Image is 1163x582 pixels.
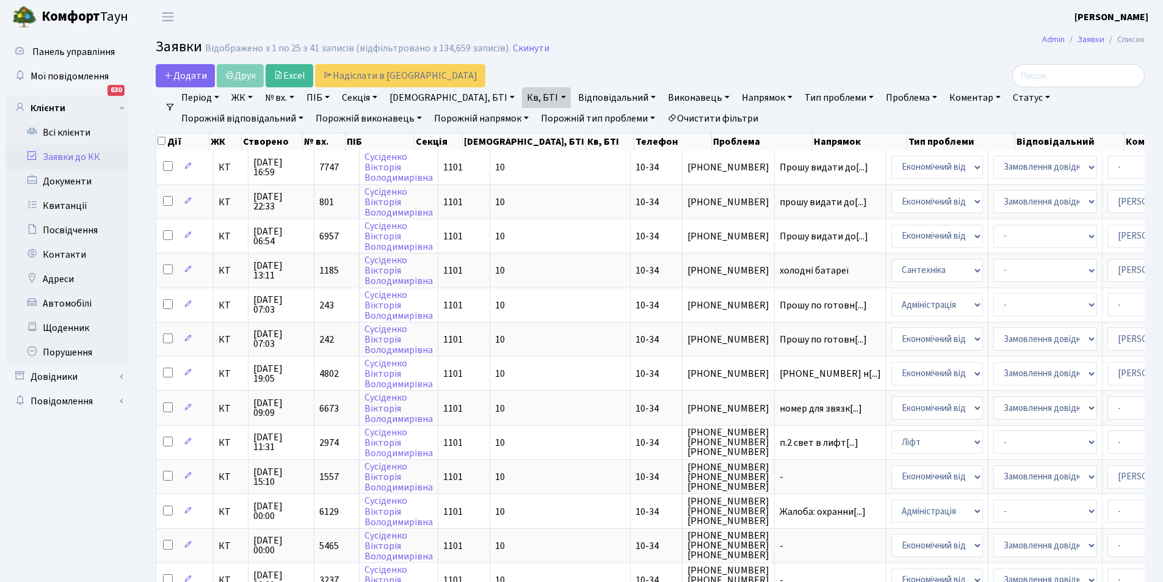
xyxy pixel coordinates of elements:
[253,261,309,280] span: [DATE] 13:11
[6,291,128,316] a: Автомобілі
[780,472,881,482] span: -
[443,505,463,518] span: 1101
[12,5,37,29] img: logo.png
[6,389,128,413] a: Повідомлення
[1008,87,1055,108] a: Статус
[687,497,769,526] span: [PHONE_NUMBER] [PHONE_NUMBER] [PHONE_NUMBER]
[302,87,335,108] a: ПІБ
[107,85,125,96] div: 630
[881,87,942,108] a: Проблема
[687,335,769,344] span: [PHONE_NUMBER]
[780,299,867,312] span: Прошу по готовн[...]
[443,161,463,174] span: 1101
[253,364,309,384] span: [DATE] 19:05
[32,45,115,59] span: Панель управління
[319,299,334,312] span: 243
[780,161,868,174] span: Прошу видати до[...]
[6,40,128,64] a: Панель управління
[311,108,427,129] a: Порожній виконавець
[443,333,463,346] span: 1101
[687,531,769,560] span: [PHONE_NUMBER] [PHONE_NUMBER] [PHONE_NUMBER]
[253,227,309,246] span: [DATE] 06:54
[319,230,339,243] span: 6957
[495,195,505,209] span: 10
[687,427,769,457] span: [PHONE_NUMBER] [PHONE_NUMBER] [PHONE_NUMBER]
[242,133,303,150] th: Створено
[636,264,659,277] span: 10-34
[636,539,659,553] span: 10-34
[253,329,309,349] span: [DATE] 07:03
[687,462,769,492] span: [PHONE_NUMBER] [PHONE_NUMBER] [PHONE_NUMBER]
[6,120,128,145] a: Всі клієнти
[319,195,334,209] span: 801
[1078,33,1104,46] a: Заявки
[636,402,659,415] span: 10-34
[319,436,339,449] span: 2974
[337,87,382,108] a: Секція
[253,398,309,418] span: [DATE] 09:09
[443,436,463,449] span: 1101
[495,333,505,346] span: 10
[495,161,505,174] span: 10
[164,69,207,82] span: Додати
[209,133,242,150] th: ЖК
[6,365,128,389] a: Довідники
[1042,33,1065,46] a: Admin
[385,87,520,108] a: [DEMOGRAPHIC_DATA], БТІ
[1015,133,1125,150] th: Відповідальний
[495,299,505,312] span: 10
[495,230,505,243] span: 10
[687,404,769,413] span: [PHONE_NUMBER]
[907,133,1015,150] th: Тип проблеми
[1012,64,1145,87] input: Пошук...
[636,436,659,449] span: 10-34
[687,300,769,310] span: [PHONE_NUMBER]
[6,169,128,194] a: Документи
[495,367,505,380] span: 10
[364,288,433,322] a: СусіденкоВікторіяВолодимирівна
[780,367,881,380] span: [PHONE_NUMBER] н[...]
[712,133,813,150] th: Проблема
[364,460,433,494] a: СусіденкоВікторіяВолодимирівна
[319,402,339,415] span: 6673
[495,470,505,484] span: 10
[319,505,339,518] span: 6129
[536,108,660,129] a: Порожній тип проблеми
[226,87,258,108] a: ЖК
[253,432,309,452] span: [DATE] 11:31
[156,133,209,150] th: Дії
[219,541,243,551] span: КТ
[636,230,659,243] span: 10-34
[495,402,505,415] span: 10
[780,402,862,415] span: номер для звязк[...]
[364,150,433,184] a: СусіденкоВікторіяВолодимирівна
[42,7,100,26] b: Комфорт
[687,369,769,379] span: [PHONE_NUMBER]
[687,162,769,172] span: [PHONE_NUMBER]
[303,133,345,150] th: № вх.
[634,133,712,150] th: Телефон
[319,539,339,553] span: 5465
[6,340,128,365] a: Порушення
[156,36,202,57] span: Заявки
[319,333,334,346] span: 242
[364,495,433,529] a: СусіденкоВікторіяВолодимирівна
[266,64,313,87] a: Excel
[415,133,463,150] th: Секція
[443,539,463,553] span: 1101
[219,197,243,207] span: КТ
[176,87,224,108] a: Період
[443,470,463,484] span: 1101
[31,70,109,83] span: Мої повідомлення
[253,536,309,555] span: [DATE] 00:00
[636,195,659,209] span: 10-34
[253,295,309,315] span: [DATE] 07:03
[219,300,243,310] span: КТ
[219,507,243,517] span: КТ
[205,43,510,54] div: Відображено з 1 по 25 з 41 записів (відфільтровано з 134,659 записів).
[6,242,128,267] a: Контакти
[687,266,769,275] span: [PHONE_NUMBER]
[780,505,866,518] span: Жалоба: охранни[...]
[495,264,505,277] span: 10
[780,195,867,209] span: прошу видати до[...]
